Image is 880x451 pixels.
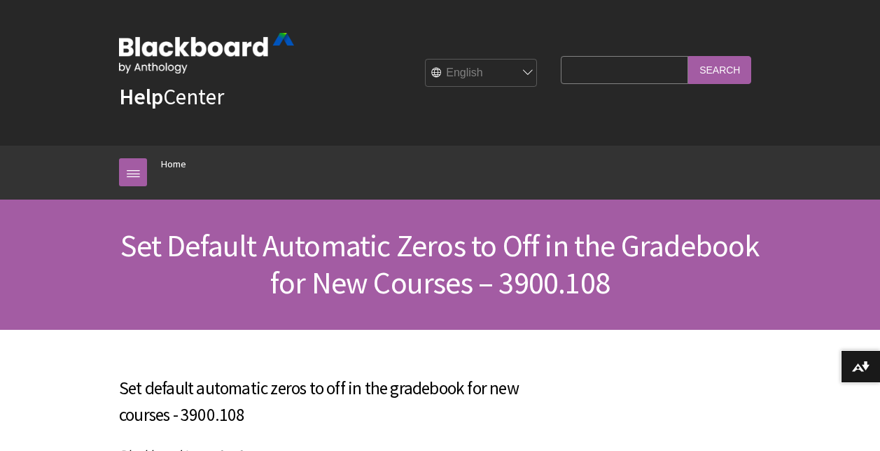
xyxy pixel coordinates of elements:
input: Search [688,56,751,83]
a: Home [161,155,186,173]
select: Site Language Selector [426,60,538,88]
span: Set Default Automatic Zeros to Off in the Gradebook for New Courses – 3900.108 [120,226,759,302]
h3: Set default automatic zeros to off in the gradebook for new courses - 3900.108 [119,375,554,429]
img: Blackboard by Anthology [119,33,294,74]
a: HelpCenter [119,83,224,111]
strong: Help [119,83,163,111]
